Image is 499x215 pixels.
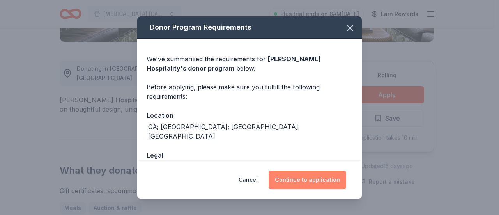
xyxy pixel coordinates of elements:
div: We've summarized the requirements for below. [147,54,352,73]
div: Legal [147,150,352,160]
button: Continue to application [269,171,346,189]
div: Donor Program Requirements [137,16,362,39]
div: CA; [GEOGRAPHIC_DATA]; [GEOGRAPHIC_DATA]; [GEOGRAPHIC_DATA] [148,122,352,141]
div: Location [147,110,352,121]
div: Before applying, please make sure you fulfill the following requirements: [147,82,352,101]
button: Cancel [239,171,258,189]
